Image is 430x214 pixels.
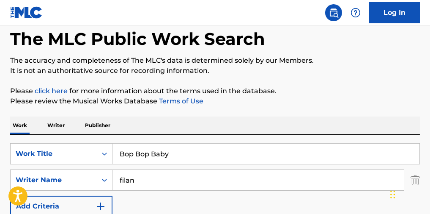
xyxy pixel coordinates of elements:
p: Please for more information about the terms used in the database. [10,86,420,96]
div: Drag [390,182,395,207]
img: help [351,8,361,18]
a: Log In [369,2,420,23]
img: 9d2ae6d4665cec9f34b9.svg [96,201,106,211]
a: Public Search [325,4,342,21]
div: Writer Name [16,175,92,185]
p: Publisher [82,117,113,134]
img: MLC Logo [10,6,43,19]
p: It is not an authoritative source for recording information. [10,66,420,76]
div: Work Title [16,149,92,159]
iframe: Chat Widget [388,173,430,214]
img: search [329,8,339,18]
p: Work [10,117,30,134]
p: Please review the Musical Works Database [10,96,420,106]
div: Help [347,4,364,21]
h1: The MLC Public Work Search [10,28,265,50]
p: Writer [45,117,67,134]
a: Terms of Use [157,97,203,105]
p: The accuracy and completeness of The MLC's data is determined solely by our Members. [10,56,420,66]
a: click here [35,87,68,95]
img: Delete Criterion [411,170,420,191]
